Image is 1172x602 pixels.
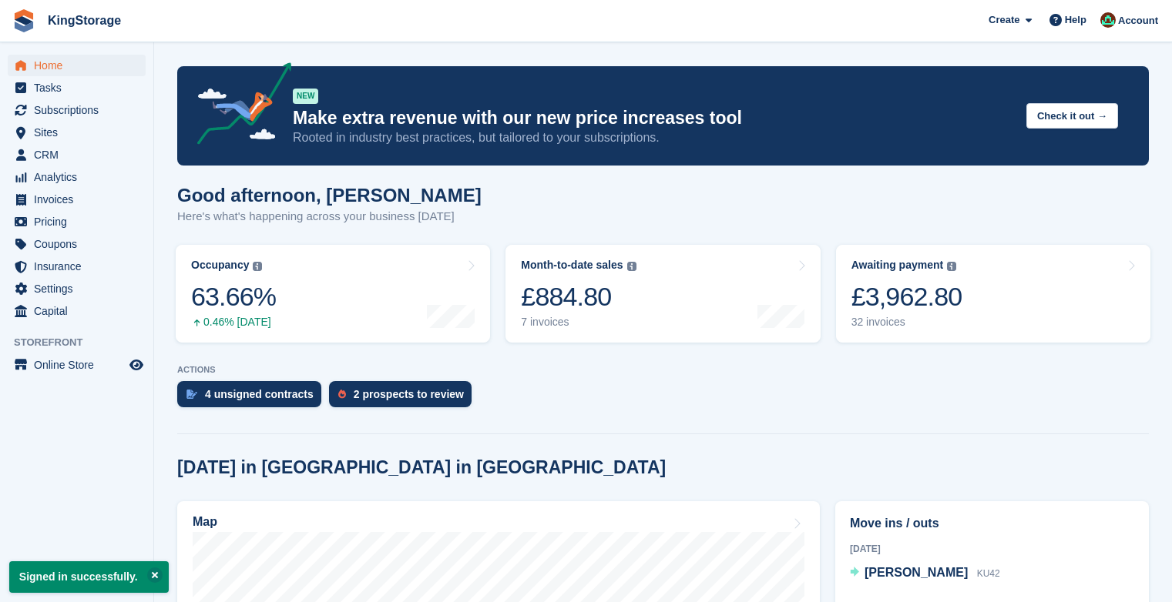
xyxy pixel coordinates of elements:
img: price-adjustments-announcement-icon-8257ccfd72463d97f412b2fc003d46551f7dbcb40ab6d574587a9cd5c0d94... [184,62,292,150]
span: [PERSON_NAME] [865,566,968,579]
img: prospect-51fa495bee0391a8d652442698ab0144808aea92771e9ea1ae160a38d050c398.svg [338,390,346,399]
span: Tasks [34,77,126,99]
div: 4 unsigned contracts [205,388,314,400]
a: menu [8,99,146,121]
p: Here's what's happening across your business [DATE] [177,208,482,226]
a: Month-to-date sales £884.80 7 invoices [505,245,820,343]
div: 2 prospects to review [354,388,464,400]
h2: Move ins / outs [850,514,1134,533]
p: Make extra revenue with our new price increases tool [293,107,1014,129]
span: Home [34,55,126,76]
img: stora-icon-8386f47178a22dfd0bd8f6a31ec36ba5ce8667c1dd55bd0f319d3a0aa187defe.svg [12,9,35,32]
a: menu [8,55,146,76]
a: menu [8,278,146,299]
p: ACTIONS [177,365,1149,375]
a: Awaiting payment £3,962.80 32 invoices [836,245,1150,343]
h2: Map [193,515,217,529]
a: menu [8,256,146,277]
a: [PERSON_NAME] KU42 [850,564,1000,584]
span: Invoices [34,189,126,210]
div: 63.66% [191,281,276,313]
a: menu [8,211,146,232]
div: 7 invoices [521,316,636,329]
div: NEW [293,89,318,104]
img: icon-info-grey-7440780725fd019a000dd9b08b2336e03edf1995a4989e88bcd33f0948082b44.svg [627,262,636,271]
img: icon-info-grey-7440780725fd019a000dd9b08b2336e03edf1995a4989e88bcd33f0948082b44.svg [947,262,956,271]
span: Settings [34,278,126,299]
p: Rooted in industry best practices, but tailored to your subscriptions. [293,129,1014,146]
img: John King [1100,12,1116,28]
h2: [DATE] in [GEOGRAPHIC_DATA] in [GEOGRAPHIC_DATA] [177,457,666,478]
span: Help [1065,12,1086,28]
span: Account [1118,13,1158,28]
span: Analytics [34,166,126,188]
span: Capital [34,300,126,322]
div: 0.46% [DATE] [191,316,276,329]
span: Pricing [34,211,126,232]
span: Storefront [14,335,153,350]
span: CRM [34,144,126,166]
span: Insurance [34,256,126,277]
div: Month-to-date sales [521,259,623,272]
a: 2 prospects to review [329,381,479,415]
a: menu [8,122,146,143]
a: 4 unsigned contracts [177,381,329,415]
a: menu [8,233,146,255]
div: Awaiting payment [851,259,944,272]
div: 32 invoices [851,316,962,329]
a: menu [8,144,146,166]
a: Preview store [127,356,146,374]
a: menu [8,300,146,322]
span: KU42 [977,568,1000,579]
h1: Good afternoon, [PERSON_NAME] [177,185,482,206]
button: Check it out → [1026,103,1118,129]
div: £3,962.80 [851,281,962,313]
a: menu [8,77,146,99]
div: £884.80 [521,281,636,313]
span: Create [989,12,1019,28]
a: KingStorage [42,8,127,33]
span: Subscriptions [34,99,126,121]
span: Coupons [34,233,126,255]
div: Occupancy [191,259,249,272]
a: menu [8,166,146,188]
a: menu [8,354,146,376]
p: Signed in successfully. [9,561,169,593]
a: Occupancy 63.66% 0.46% [DATE] [176,245,490,343]
span: Online Store [34,354,126,376]
div: [DATE] [850,542,1134,556]
span: Sites [34,122,126,143]
img: contract_signature_icon-13c848040528278c33f63329250d36e43548de30e8caae1d1a13099fd9432cc5.svg [186,390,197,399]
img: icon-info-grey-7440780725fd019a000dd9b08b2336e03edf1995a4989e88bcd33f0948082b44.svg [253,262,262,271]
a: menu [8,189,146,210]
